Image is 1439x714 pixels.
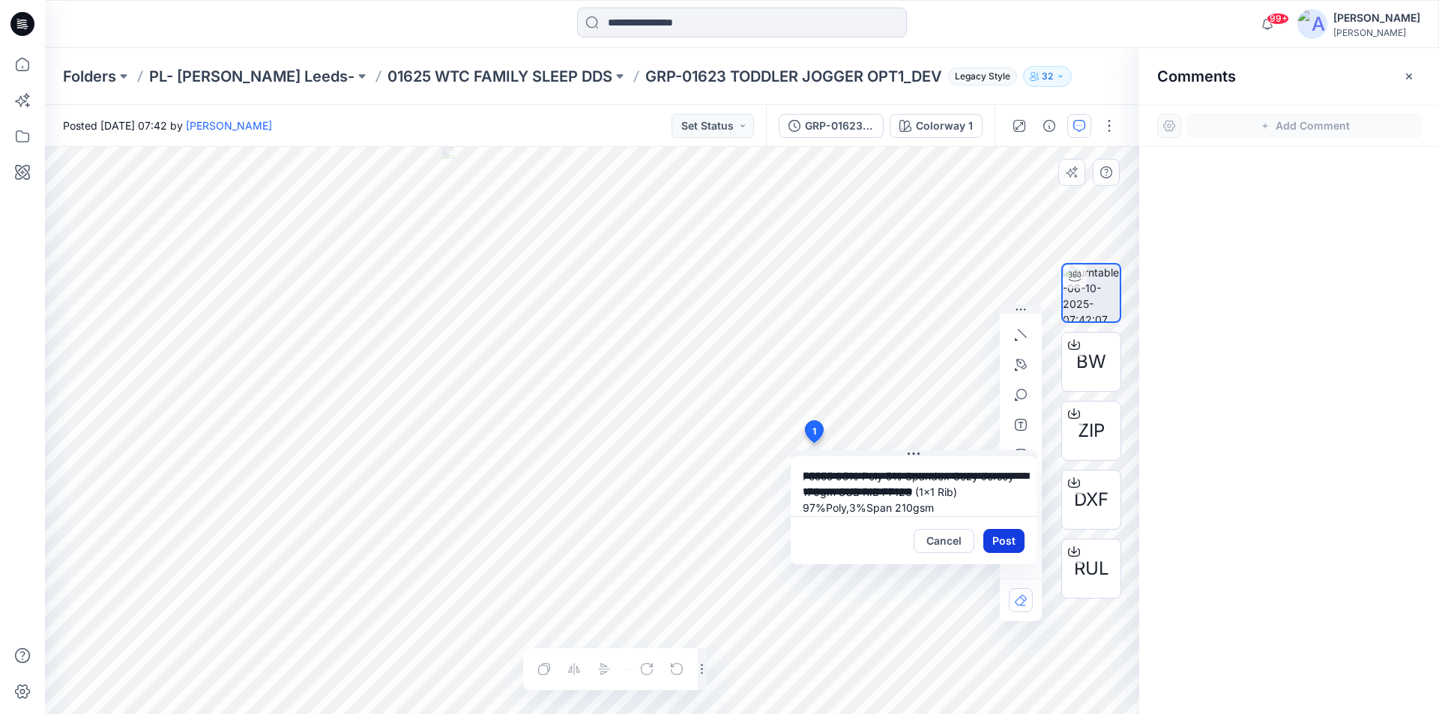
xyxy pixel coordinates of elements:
[1078,417,1105,444] span: ZIP
[1333,27,1420,38] div: [PERSON_NAME]
[645,66,942,87] p: GRP-01623 TODDLER JOGGER OPT1_DEV
[916,118,973,134] div: Colorway 1
[983,529,1025,553] button: Post
[1042,68,1053,85] p: 32
[1187,114,1421,138] button: Add Comment
[914,529,974,553] button: Cancel
[1074,555,1109,582] span: RUL
[1333,9,1420,27] div: [PERSON_NAME]
[63,118,272,133] span: Posted [DATE] 07:42 by
[948,67,1017,85] span: Legacy Style
[63,66,116,87] a: Folders
[1023,66,1072,87] button: 32
[149,66,355,87] a: PL- [PERSON_NAME] Leeds-
[1063,264,1120,321] img: turntable-06-10-2025-07:42:07
[1076,348,1106,375] span: BW
[890,114,983,138] button: Colorway 1
[387,66,612,87] a: 01625 WTC FAMILY SLEEP DDS
[186,119,272,132] a: [PERSON_NAME]
[779,114,884,138] button: GRP-01623 TODDLER JOGGER OPT1_DEV
[942,66,1017,87] button: Legacy Style
[812,425,816,438] span: 1
[805,118,874,134] div: GRP-01623 TODDLER JOGGER OPT1_DEV
[1037,114,1061,138] button: Details
[1074,486,1108,513] span: DXF
[1267,13,1289,25] span: 99+
[1297,9,1327,39] img: avatar
[1157,67,1236,85] h2: Comments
